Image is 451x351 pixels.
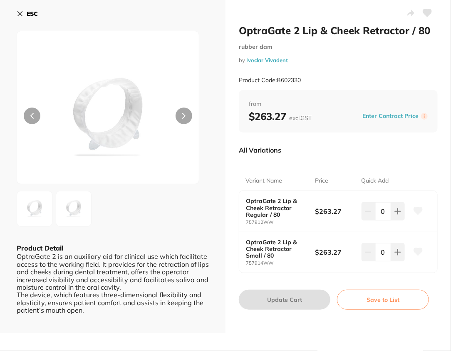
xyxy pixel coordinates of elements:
span: from [249,100,428,108]
p: Variant Name [245,177,282,185]
h2: OptraGate 2 Lip & Cheek Retractor / 80 [239,24,438,37]
p: Price [315,177,328,185]
button: ESC [17,7,38,21]
b: Product Detail [17,244,63,252]
p: Quick Add [362,177,389,185]
b: OptraGate 2 Lip & Cheek Retractor Regular / 80 [246,198,308,218]
img: d3ctanBnLTgyMjcz [53,52,162,184]
small: 757912WW [246,220,315,225]
small: by [239,57,438,63]
b: $263.27 [315,207,357,216]
div: OptraGate 2 is an auxiliary aid for clinical use which facilitate access to the working field. It... [17,253,209,314]
button: Update Cart [239,290,330,310]
img: d3ctanBnLTgyMjc0 [59,194,89,224]
small: rubber dam [239,43,438,50]
button: Enter Contract Price [360,112,421,120]
img: d3ctanBnLTgyMjcz [20,194,50,224]
label: i [421,113,428,120]
small: 757914WW [246,261,315,266]
p: All Variations [239,146,281,154]
b: $263.27 [249,110,312,123]
b: $263.27 [315,248,357,257]
a: Ivoclar Vivadent [246,57,288,63]
b: OptraGate 2 Lip & Cheek Retractor Small / 80 [246,239,308,259]
b: ESC [27,10,38,18]
small: Product Code: B602330 [239,77,301,84]
button: Save to List [337,290,429,310]
span: excl. GST [289,114,312,122]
